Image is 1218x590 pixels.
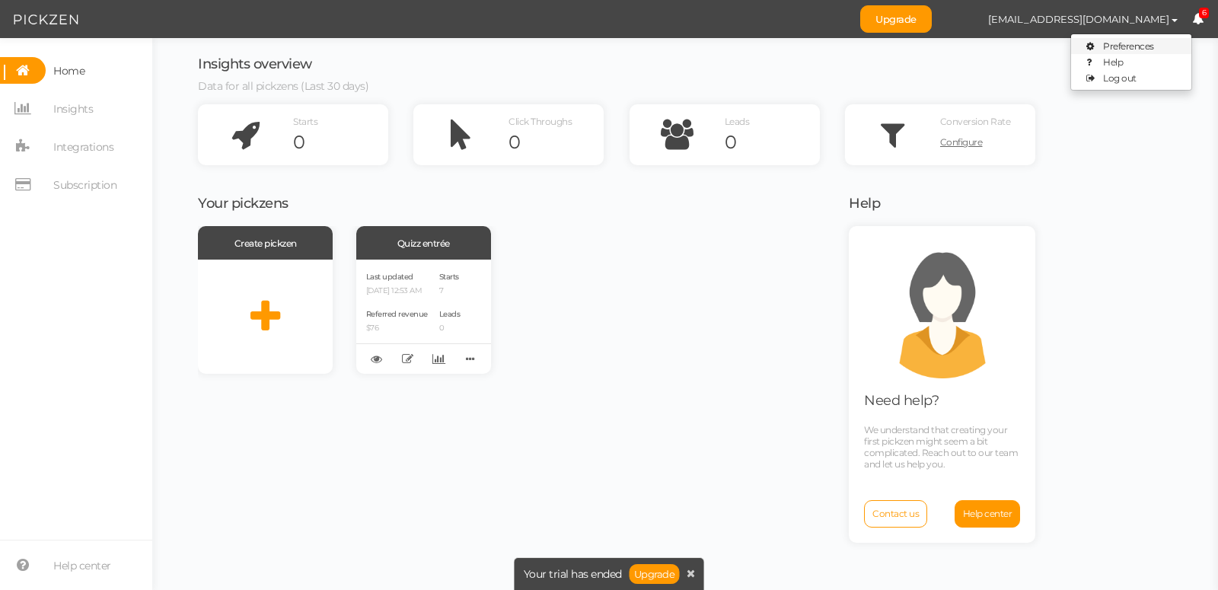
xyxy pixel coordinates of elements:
p: $76 [366,324,428,333]
span: Help [849,195,880,212]
a: Help [1071,54,1191,70]
p: [DATE] 12:53 AM [366,286,428,296]
div: Last updated [DATE] 12:53 AM Referred revenue $76 Starts 7 Leads 0 [356,260,491,374]
span: Starts [439,272,459,282]
span: Configure [940,136,983,148]
p: 0 [439,324,461,333]
a: Preferences [1071,38,1191,54]
span: We understand that creating your first pickzen might seem a bit complicated. Reach out to our tea... [864,424,1018,470]
span: Your trial has ended [524,569,622,579]
span: Last updated [366,272,413,282]
div: 0 [725,131,820,154]
p: 7 [439,286,461,296]
a: Upgrade [630,564,680,584]
span: Log out [1103,72,1137,84]
span: Leads [439,309,461,319]
span: [EMAIL_ADDRESS][DOMAIN_NAME] [988,13,1169,25]
span: Subscription [53,173,116,197]
span: Insights [53,97,93,121]
span: Starts [293,116,317,127]
span: Click Throughs [509,116,572,127]
a: Help center [955,500,1021,528]
span: Referred revenue [366,309,428,319]
span: 6 [1199,8,1210,19]
div: Quizz entrée [356,226,491,260]
span: Conversion Rate [940,116,1011,127]
span: Need help? [864,392,939,409]
span: Home [53,59,84,83]
a: Configure [940,131,1035,154]
span: Contact us [872,508,919,519]
span: Data for all pickzens (Last 30 days) [198,79,368,93]
span: Integrations [53,135,113,159]
span: Help center [963,508,1012,519]
span: Leads [725,116,750,127]
img: support.png [874,241,1011,378]
span: Your pickzens [198,195,289,212]
div: 0 [509,131,604,154]
img: Pickzen logo [14,11,78,29]
span: Help center [53,553,111,578]
span: Create pickzen [234,238,297,249]
img: 1828e58495ed1e7f0722523d4289ad6e [947,6,974,33]
span: Insights overview [198,56,312,72]
a: Upgrade [860,5,932,33]
span: Preferences [1103,40,1154,52]
span: Help [1103,56,1123,68]
button: [EMAIL_ADDRESS][DOMAIN_NAME] [974,6,1192,32]
div: 0 [293,131,388,154]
